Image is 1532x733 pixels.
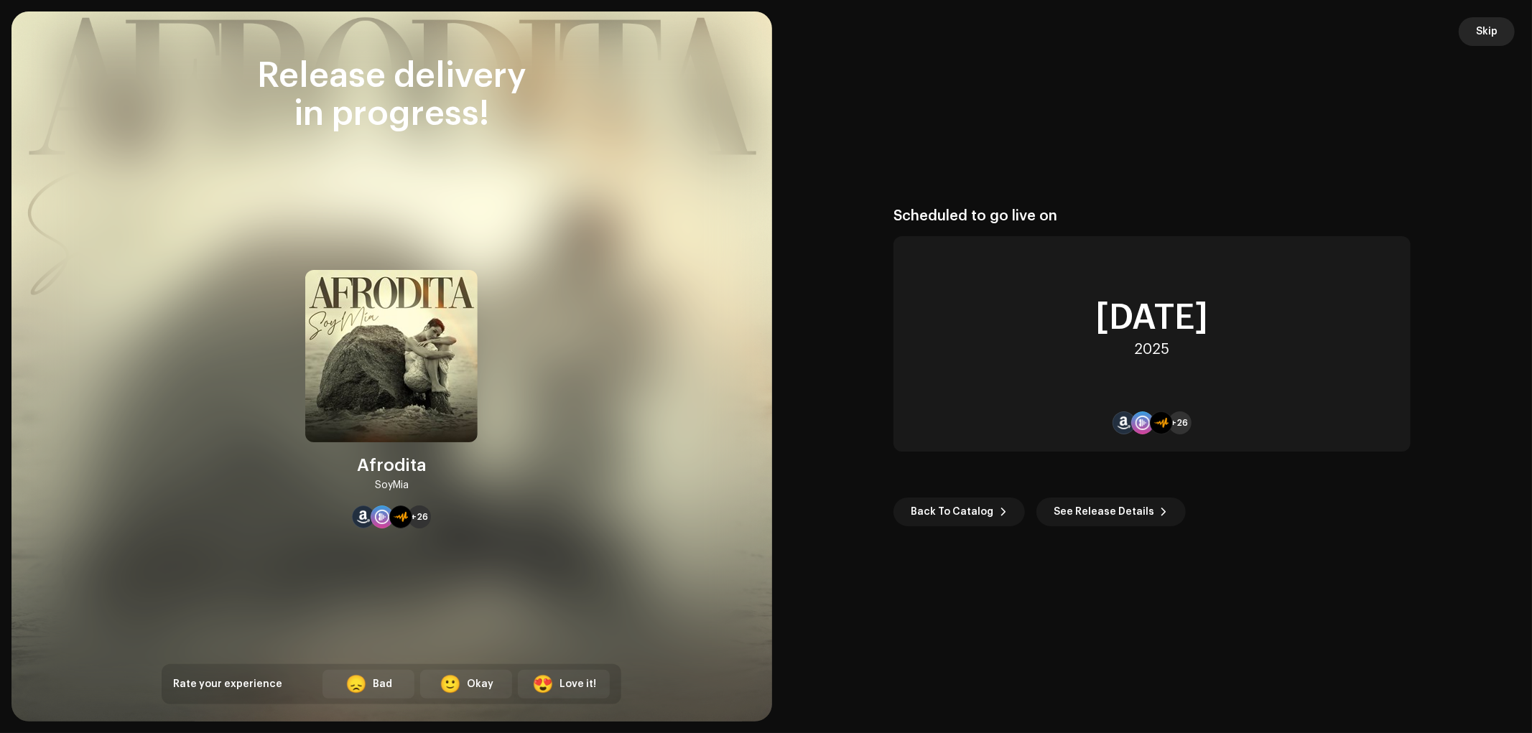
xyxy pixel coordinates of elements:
[560,677,596,692] div: Love it!
[1134,341,1169,358] div: 2025
[467,677,493,692] div: Okay
[532,676,554,693] div: 😍
[1036,498,1186,526] button: See Release Details
[162,57,621,134] div: Release delivery in progress!
[411,511,428,523] span: +26
[911,498,993,526] span: Back To Catalog
[1459,17,1515,46] button: Skip
[345,676,367,693] div: 😞
[1476,17,1498,46] span: Skip
[375,477,409,494] div: SoyMia
[893,498,1025,526] button: Back To Catalog
[305,270,478,442] img: 951a37c4-514e-4d0a-acef-da1f0f7cdca3
[1054,498,1154,526] span: See Release Details
[373,677,392,692] div: Bad
[893,207,1411,225] div: Scheduled to go live on
[440,676,461,693] div: 🙂
[1171,417,1189,429] span: +26
[357,454,427,477] div: Afrodita
[1095,301,1208,335] div: [DATE]
[173,679,282,689] span: Rate your experience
